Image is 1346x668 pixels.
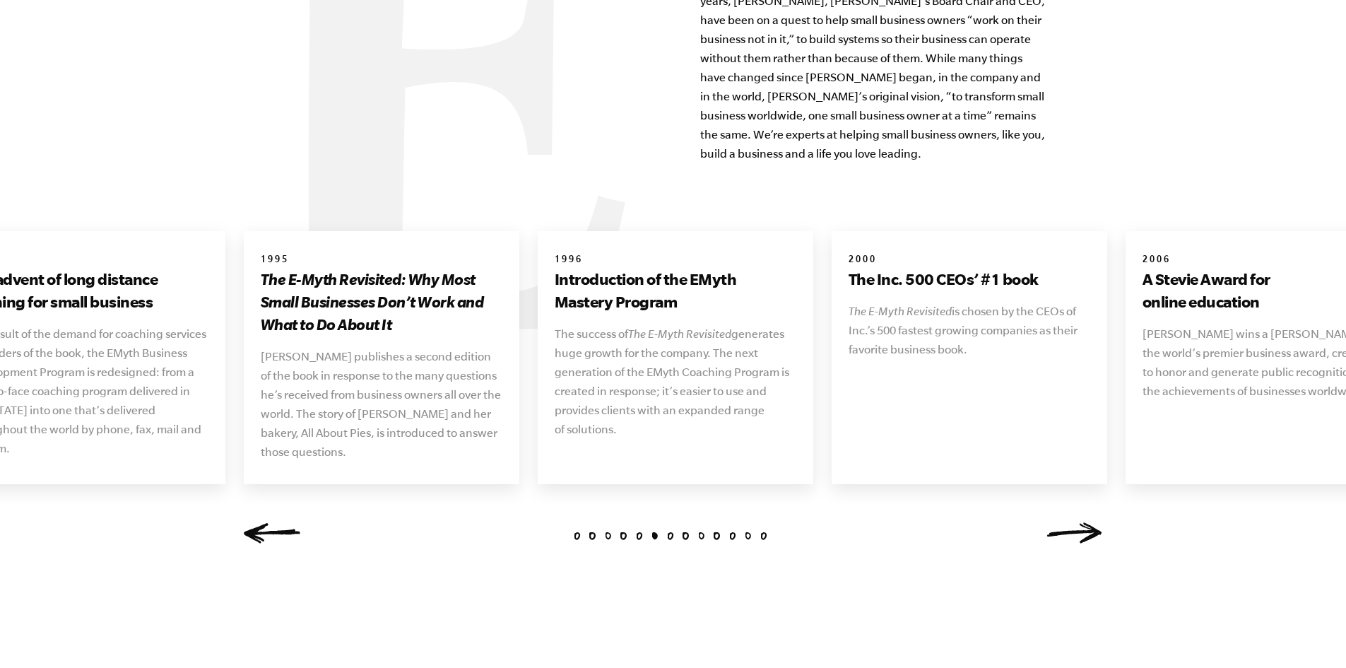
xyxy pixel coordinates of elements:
[849,254,1090,268] h6: 2000
[261,347,502,462] p: [PERSON_NAME] publishes a second edition of the book in response to the many questions he’s recei...
[555,268,796,313] h3: Introduction of the EMyth Mastery Program
[555,254,796,268] h6: 1996
[849,305,952,317] i: The E-Myth Revisited
[1046,522,1103,544] a: Next
[849,268,1090,291] h3: The Inc. 500 CEOs’ #1 book
[628,327,731,340] i: The E-Myth Revisited
[261,254,502,268] h6: 1995
[244,522,300,544] a: Previous
[1275,600,1346,668] iframe: Chat Widget
[555,324,796,439] p: The success of generates huge growth for the company. The next generation of the EMyth Coaching P...
[261,270,484,333] i: The E-Myth Revisited: Why Most Small Businesses Don’t Work and What to Do About It
[849,302,1090,359] p: is chosen by the CEOs of Inc.’s 500 fastest growing companies as their favorite business book.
